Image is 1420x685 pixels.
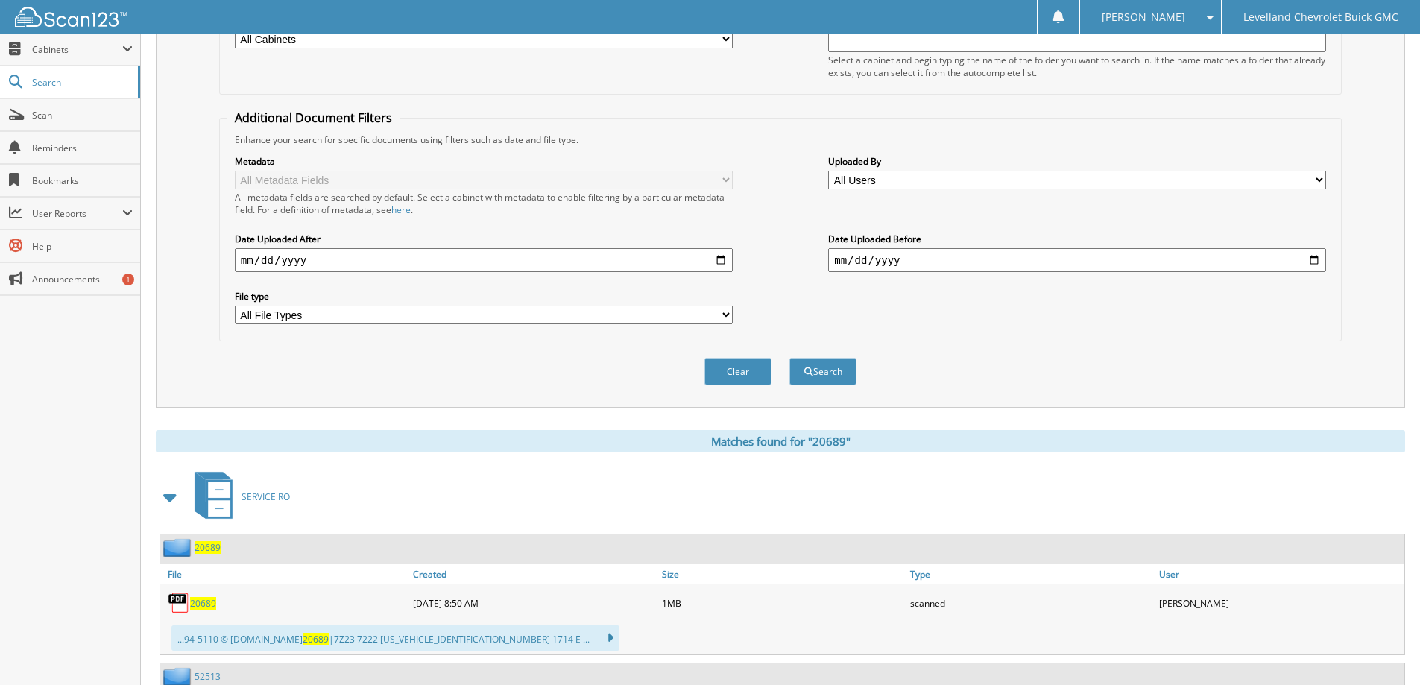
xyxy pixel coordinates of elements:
[156,430,1405,452] div: Matches found for "20689"
[409,564,658,584] a: Created
[32,76,130,89] span: Search
[171,625,619,651] div: ...94-5110 © [DOMAIN_NAME] |7Z23 7222 [US_VEHICLE_IDENTIFICATION_NUMBER] 1714 E ...
[1102,13,1185,22] span: [PERSON_NAME]
[227,110,400,126] legend: Additional Document Filters
[122,274,134,285] div: 1
[704,358,771,385] button: Clear
[1345,613,1420,685] iframe: Chat Widget
[190,597,216,610] a: 20689
[227,133,1334,146] div: Enhance your search for specific documents using filters such as date and file type.
[906,564,1155,584] a: Type
[235,233,733,245] label: Date Uploaded After
[195,670,221,683] a: 52513
[163,538,195,557] img: folder2.png
[186,467,290,526] a: SERVICE RO
[32,273,133,285] span: Announcements
[32,174,133,187] span: Bookmarks
[828,248,1326,272] input: end
[1155,564,1404,584] a: User
[32,207,122,220] span: User Reports
[168,592,190,614] img: PDF.png
[32,109,133,121] span: Scan
[828,233,1326,245] label: Date Uploaded Before
[15,7,127,27] img: scan123-logo-white.svg
[906,588,1155,618] div: scanned
[789,358,856,385] button: Search
[235,290,733,303] label: File type
[1155,588,1404,618] div: [PERSON_NAME]
[32,240,133,253] span: Help
[828,54,1326,79] div: Select a cabinet and begin typing the name of the folder you want to search in. If the name match...
[391,203,411,216] a: here
[1243,13,1398,22] span: Levelland Chevrolet Buick GMC
[235,191,733,216] div: All metadata fields are searched by default. Select a cabinet with metadata to enable filtering b...
[303,633,329,645] span: 20689
[658,564,907,584] a: Size
[235,248,733,272] input: start
[32,43,122,56] span: Cabinets
[409,588,658,618] div: [DATE] 8:50 AM
[32,142,133,154] span: Reminders
[242,490,290,503] span: SERVICE RO
[195,541,221,554] a: 20689
[235,155,733,168] label: Metadata
[828,155,1326,168] label: Uploaded By
[160,564,409,584] a: File
[658,588,907,618] div: 1MB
